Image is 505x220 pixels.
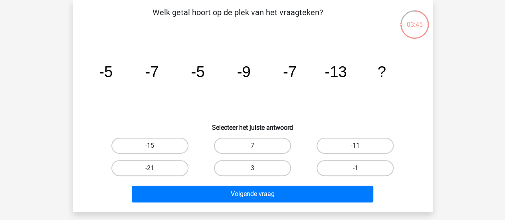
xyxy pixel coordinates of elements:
p: Welk getal hoort op de plek van het vraagteken? [85,6,390,30]
label: -11 [317,138,394,154]
label: -21 [111,160,188,176]
label: -1 [317,160,394,176]
tspan: -9 [237,63,250,80]
div: 03:45 [400,10,430,30]
tspan: ? [377,63,386,80]
tspan: -13 [325,63,347,80]
label: -15 [111,138,188,154]
tspan: -5 [99,63,113,80]
label: 7 [214,138,291,154]
tspan: -7 [145,63,158,80]
tspan: -5 [191,63,204,80]
button: Volgende vraag [132,186,373,202]
label: 3 [214,160,291,176]
tspan: -7 [283,63,296,80]
h6: Selecteer het juiste antwoord [85,117,420,131]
